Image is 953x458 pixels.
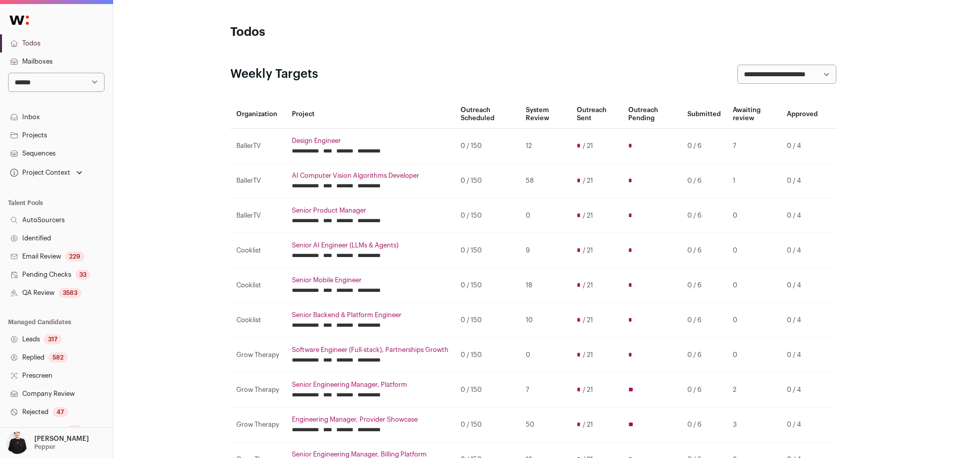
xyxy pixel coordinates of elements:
td: 10 [520,303,571,338]
td: 0 / 150 [455,408,520,442]
td: 0 [727,303,781,338]
td: 0 / 150 [455,338,520,373]
td: 0 / 6 [681,268,727,303]
th: Project [286,100,455,129]
td: BallerTV [230,198,286,233]
span: / 21 [583,386,593,394]
img: Wellfound [4,10,34,30]
th: Submitted [681,100,727,129]
td: 0 / 4 [781,129,824,164]
td: 0 [727,233,781,268]
a: AI Computer Vision Algorithms Developer [292,172,448,180]
th: Approved [781,100,824,129]
td: 0 / 150 [455,268,520,303]
th: Organization [230,100,286,129]
th: System Review [520,100,571,129]
th: Outreach Pending [622,100,681,129]
div: Project Context [8,169,70,177]
td: 0 / 6 [681,373,727,408]
td: Cooklist [230,303,286,338]
td: 0 / 4 [781,164,824,198]
td: 9 [520,233,571,268]
h1: Todos [230,24,432,40]
td: BallerTV [230,164,286,198]
td: 0 / 150 [455,303,520,338]
button: Open dropdown [8,166,84,180]
td: 0 / 4 [781,338,824,373]
td: 0 / 150 [455,233,520,268]
p: [PERSON_NAME] [34,435,89,443]
td: 50 [520,408,571,442]
td: Cooklist [230,268,286,303]
div: 3583 [59,288,81,298]
a: Senior Engineering Manager, Platform [292,381,448,389]
td: 0 / 150 [455,373,520,408]
td: Grow Therapy [230,408,286,442]
td: 0 / 4 [781,198,824,233]
a: Design Engineer [292,137,448,145]
td: Grow Therapy [230,373,286,408]
span: / 21 [583,351,593,359]
div: 582 [48,352,68,363]
span: / 21 [583,246,593,255]
td: BallerTV [230,129,286,164]
td: 0 / 150 [455,198,520,233]
td: 0 / 6 [681,408,727,442]
td: 0 / 4 [781,268,824,303]
h2: Weekly Targets [230,66,318,82]
div: 47 [53,407,68,417]
td: 0 / 4 [781,303,824,338]
td: 0 [727,338,781,373]
td: 0 / 6 [681,198,727,233]
div: 14 [67,425,82,435]
div: 33 [75,270,90,280]
td: 18 [520,268,571,303]
span: / 21 [583,212,593,220]
img: 9240684-medium_jpg [6,432,28,454]
td: 3 [727,408,781,442]
a: Senior Mobile Engineer [292,276,448,284]
td: 2 [727,373,781,408]
td: 0 / 150 [455,164,520,198]
span: / 21 [583,421,593,429]
td: 0 / 4 [781,408,824,442]
a: Software Engineer (Full-stack), Partnerships Growth [292,346,448,354]
th: Awaiting review [727,100,781,129]
p: Pepper [34,443,56,451]
td: 7 [520,373,571,408]
span: / 21 [583,177,593,185]
td: 58 [520,164,571,198]
td: Cooklist [230,233,286,268]
td: 0 [520,338,571,373]
a: Senior Backend & Platform Engineer [292,311,448,319]
td: 1 [727,164,781,198]
th: Outreach Scheduled [455,100,520,129]
span: / 21 [583,142,593,150]
td: 0 / 6 [681,233,727,268]
td: 0 / 6 [681,338,727,373]
span: / 21 [583,316,593,324]
td: 0 / 150 [455,129,520,164]
td: 12 [520,129,571,164]
span: / 21 [583,281,593,289]
td: 7 [727,129,781,164]
td: 0 [727,268,781,303]
td: 0 / 4 [781,373,824,408]
div: 229 [65,251,84,262]
td: Grow Therapy [230,338,286,373]
a: Senior Product Manager [292,207,448,215]
div: 317 [44,334,62,344]
td: 0 / 6 [681,303,727,338]
td: 0 [520,198,571,233]
td: 0 / 4 [781,233,824,268]
a: Senior AI Engineer (LLMs & Agents) [292,241,448,249]
a: Engineering Manager, Provider Showcase [292,416,448,424]
button: Open dropdown [4,432,91,454]
td: 0 / 6 [681,164,727,198]
th: Outreach Sent [571,100,623,129]
td: 0 [727,198,781,233]
td: 0 / 6 [681,129,727,164]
